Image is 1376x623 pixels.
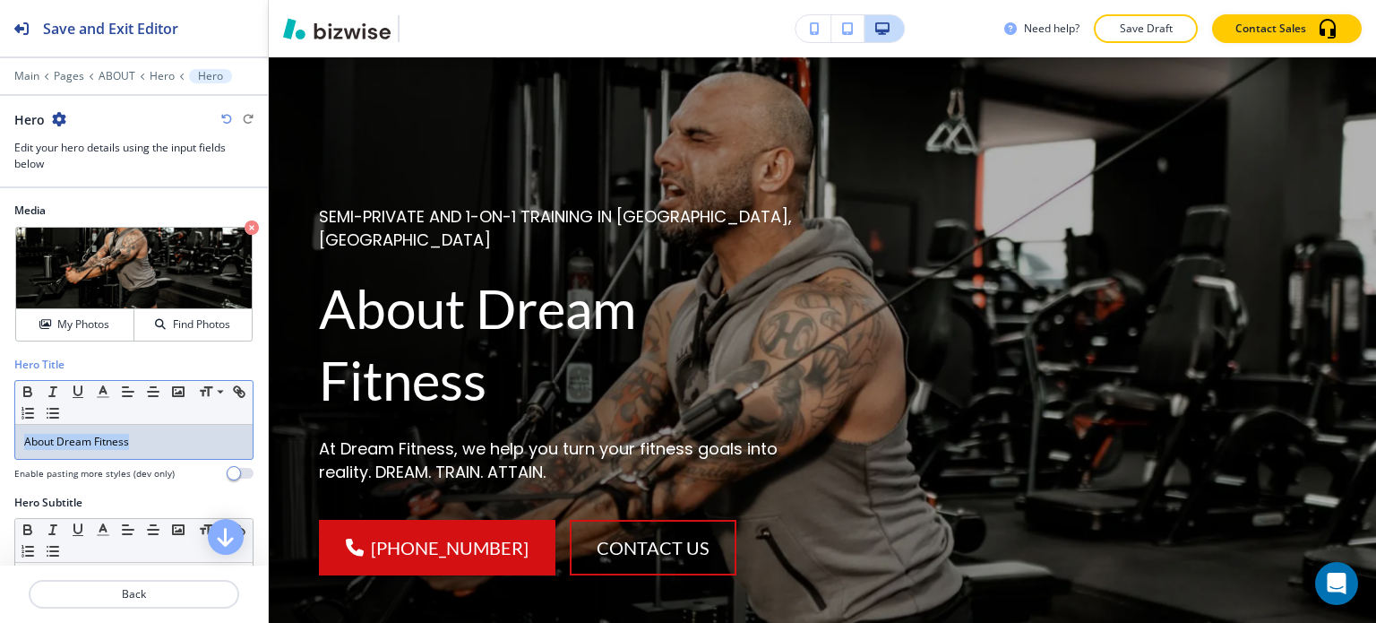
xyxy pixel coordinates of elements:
[43,18,178,39] h2: Save and Exit Editor
[54,70,84,82] button: Pages
[319,437,801,484] p: At Dream Fitness, we help you turn your fitness goals into reality. DREAM. TRAIN. ATTAIN.
[198,70,223,82] p: Hero
[283,18,391,39] img: Bizwise Logo
[14,70,39,82] button: Main
[1212,14,1362,43] button: Contact Sales
[1117,21,1174,37] p: Save Draft
[150,70,175,82] button: Hero
[29,580,239,609] button: Back
[14,110,45,129] h2: Hero
[1024,21,1079,37] h3: Need help?
[173,316,230,333] h4: Find Photos
[30,586,237,602] p: Back
[134,309,252,341] button: Find Photos
[16,309,134,341] button: My Photos
[1235,21,1306,37] p: Contact Sales
[14,226,254,342] div: My PhotosFind Photos
[14,140,254,172] h3: Edit your hero details using the input fields below
[14,203,254,219] h2: Media
[189,69,232,83] button: Hero
[24,434,244,450] p: About Dream Fitness
[319,273,801,417] p: About Dream Fitness
[407,22,455,37] img: Your Logo
[57,316,109,333] h4: My Photos
[570,520,736,575] button: cONTACT uS
[319,520,555,575] a: [PHONE_NUMBER]
[14,495,82,511] h2: Hero Subtitle
[99,70,135,82] button: ABOUT
[14,357,64,373] h2: Hero Title
[1094,14,1198,43] button: Save Draft
[14,467,175,480] h4: Enable pasting more styles (dev only)
[319,205,801,252] p: SEMI-PRIVATE AND 1-ON-1 TRAINING IN [GEOGRAPHIC_DATA], [GEOGRAPHIC_DATA]
[1315,562,1358,605] div: Open Intercom Messenger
